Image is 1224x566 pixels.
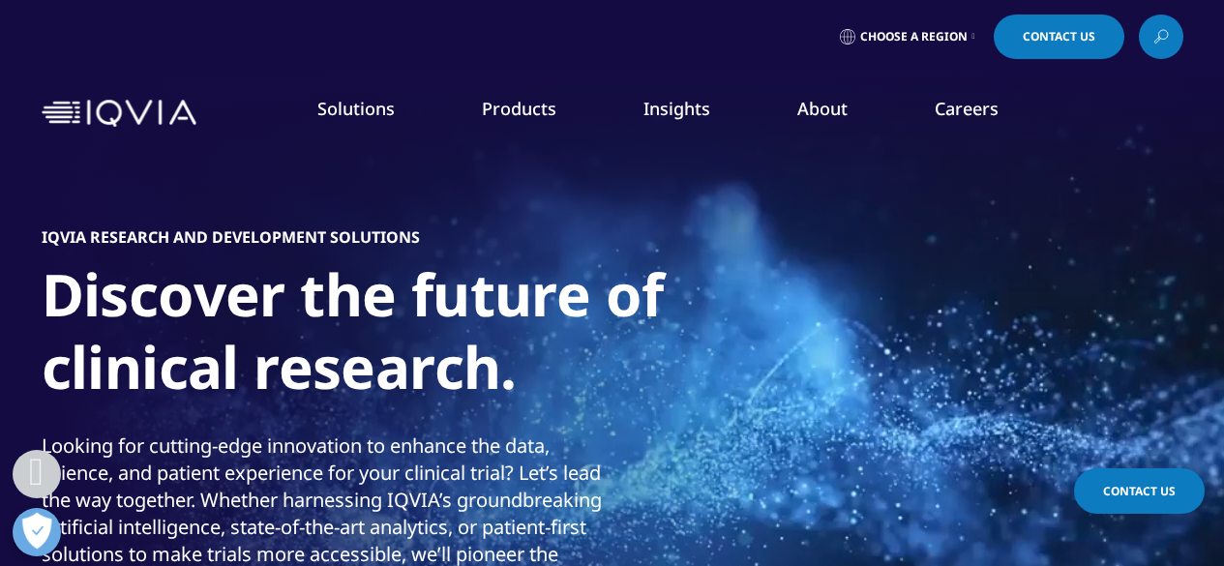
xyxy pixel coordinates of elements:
[860,29,968,45] span: Choose a Region
[797,97,848,120] a: About
[1103,483,1176,499] span: Contact Us
[1023,31,1095,43] span: Contact Us
[42,258,767,415] h1: Discover the future of clinical research.
[482,97,556,120] a: Products
[13,508,61,556] button: Open Preferences
[317,97,395,120] a: Solutions
[204,68,1183,159] nav: Primary
[1074,468,1205,514] a: Contact Us
[935,97,999,120] a: Careers
[42,100,196,128] img: IQVIA Healthcare Information Technology and Pharma Clinical Research Company
[42,227,420,247] h5: IQVIA RESEARCH AND DEVELOPMENT SOLUTIONS
[994,15,1124,59] a: Contact Us
[643,97,710,120] a: Insights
